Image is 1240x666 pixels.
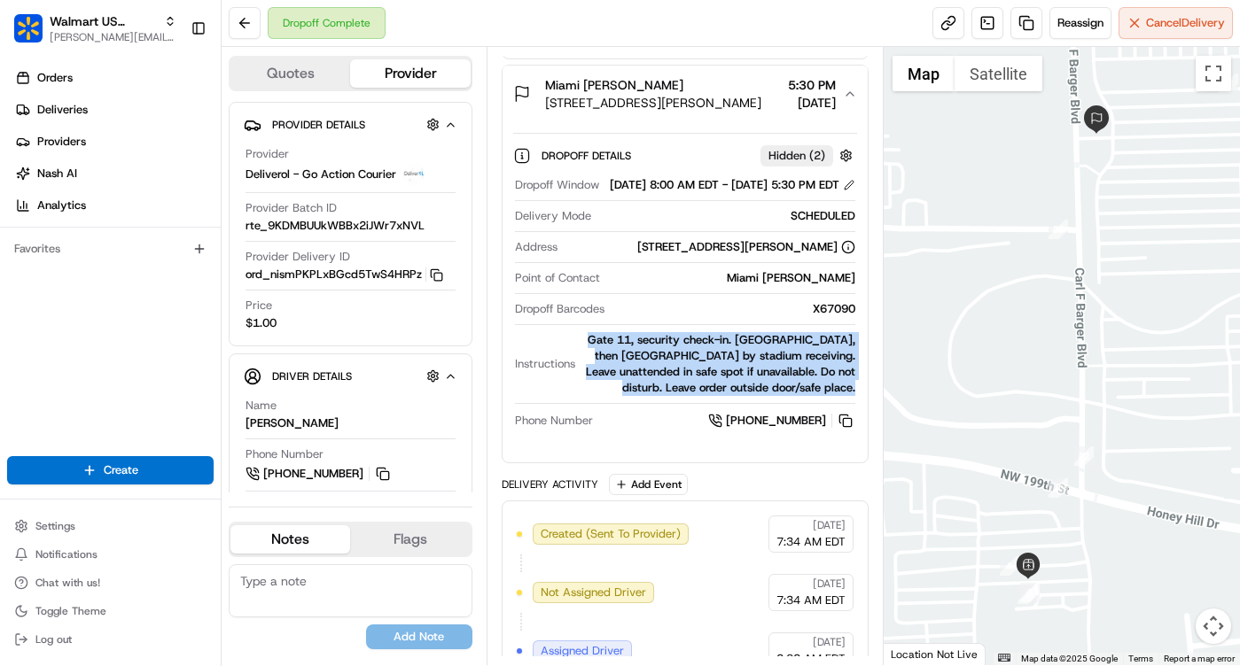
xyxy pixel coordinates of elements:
[246,218,425,234] span: rte_9KDMBUUkWBBx2iJWr7xNVL
[1219,74,1238,93] div: 84
[7,570,214,595] button: Chat with us!
[246,398,277,414] span: Name
[788,94,836,112] span: [DATE]
[610,177,855,193] div: [DATE] 8:00 AM EDT - [DATE] 5:30 PM EDT
[1196,608,1231,644] button: Map camera controls
[598,208,855,224] div: SCHEDULED
[246,415,339,431] div: [PERSON_NAME]
[230,525,350,554] button: Notes
[246,146,289,162] span: Provider
[37,166,77,182] span: Nash AI
[893,56,955,91] button: Show street map
[301,174,323,196] button: Start new chat
[246,464,393,484] a: [PHONE_NUMBER]
[1049,478,1068,498] div: 7
[1057,15,1104,31] span: Reassign
[35,604,106,618] span: Toggle Theme
[515,270,600,286] span: Point of Contact
[246,446,324,462] span: Phone Number
[503,66,868,122] button: Miami [PERSON_NAME][STREET_ADDRESS][PERSON_NAME]5:30 PM[DATE]
[35,257,136,275] span: Knowledge Base
[760,144,857,166] button: Hidden (2)
[246,249,350,265] span: Provider Delivery ID
[143,250,292,282] a: 💻API Documentation
[776,592,846,608] span: 7:34 AM EDT
[545,94,761,112] span: [STREET_ADDRESS][PERSON_NAME]
[18,169,50,201] img: 1736555255976-a54dd68f-1ca7-489b-9aae-adbdc363a1c4
[888,642,947,665] img: Google
[503,122,868,462] div: Miami [PERSON_NAME][STREET_ADDRESS][PERSON_NAME]5:30 PM[DATE]
[244,110,457,139] button: Provider Details
[7,128,221,156] a: Providers
[768,148,825,164] span: Hidden ( 2 )
[150,259,164,273] div: 💻
[609,474,688,495] button: Add Event
[104,462,138,478] span: Create
[125,299,214,314] a: Powered byPylon
[541,643,624,659] span: Assigned Driver
[607,270,855,286] div: Miami [PERSON_NAME]
[708,411,855,430] a: [PHONE_NUMBER]
[515,208,591,224] span: Delivery Mode
[7,627,214,652] button: Log out
[35,576,100,590] span: Chat with us!
[7,191,221,220] a: Analytics
[515,301,604,317] span: Dropoff Barcodes
[998,654,1010,662] button: Keyboard shortcuts
[11,250,143,282] a: 📗Knowledge Base
[60,169,291,187] div: Start new chat
[1119,7,1233,39] button: CancelDelivery
[888,642,947,665] a: Open this area in Google Maps (opens a new window)
[263,466,363,482] span: [PHONE_NUMBER]
[1196,56,1231,91] button: Toggle fullscreen view
[515,239,558,255] span: Address
[246,200,337,216] span: Provider Batch ID
[582,332,855,396] div: Gate 11, security check-in. [GEOGRAPHIC_DATA], then [GEOGRAPHIC_DATA] by stadium receiving. Leave...
[246,315,277,331] span: $1.00
[776,534,846,550] span: 7:34 AM EDT
[7,159,221,188] a: Nash AI
[272,369,352,383] span: Driver Details
[230,59,350,88] button: Quotes
[246,166,396,182] span: Deliverol - Go Action Courier
[7,599,214,623] button: Toggle Theme
[1128,654,1153,663] a: Terms (opens in new tab)
[50,30,176,44] button: [PERSON_NAME][EMAIL_ADDRESS][DOMAIN_NAME]
[50,12,157,30] button: Walmart US Corporate
[246,267,443,283] button: ord_nismPKPLxBGcd5TwS4HRPz
[612,301,855,317] div: X67090
[60,187,224,201] div: We're available if you need us!
[1049,220,1068,239] div: 83
[168,257,285,275] span: API Documentation
[350,59,470,88] button: Provider
[35,519,75,533] span: Settings
[46,114,292,133] input: Clear
[35,547,97,561] span: Notifications
[7,542,214,567] button: Notifications
[7,235,214,263] div: Favorites
[1021,654,1118,663] span: Map data ©2025 Google
[788,76,836,94] span: 5:30 PM
[515,356,575,372] span: Instructions
[14,14,43,43] img: Walmart US Corporate
[955,56,1042,91] button: Show satellite imagery
[515,413,593,429] span: Phone Number
[37,197,86,213] span: Analytics
[1146,15,1225,31] span: Cancel Delivery
[7,96,221,124] a: Deliveries
[246,298,272,314] span: Price
[884,643,986,665] div: Location Not Live
[1049,7,1111,39] button: Reassign
[1020,583,1040,602] div: 3
[1074,446,1094,466] div: 82
[541,526,681,542] span: Created (Sent To Provider)
[726,413,826,429] span: [PHONE_NUMBER]
[18,18,53,53] img: Nash
[37,134,86,150] span: Providers
[7,514,214,538] button: Settings
[813,518,846,532] span: [DATE]
[37,102,88,118] span: Deliveries
[637,239,855,255] div: [STREET_ADDRESS][PERSON_NAME]
[545,76,683,94] span: Miami [PERSON_NAME]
